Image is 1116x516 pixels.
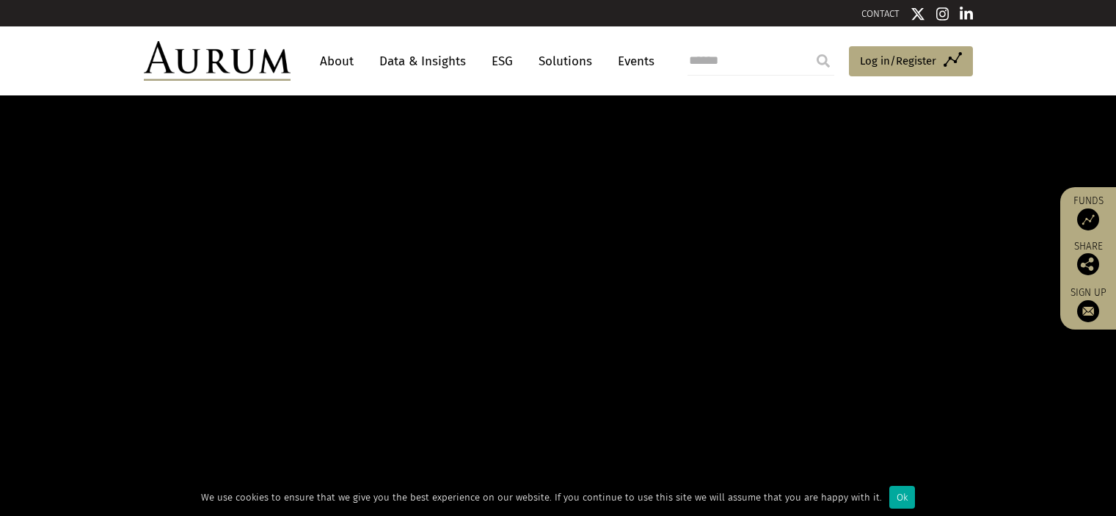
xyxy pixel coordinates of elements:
[936,7,949,21] img: Instagram icon
[860,52,936,70] span: Log in/Register
[313,48,361,75] a: About
[849,46,973,77] a: Log in/Register
[861,8,900,19] a: CONTACT
[889,486,915,509] div: Ok
[531,48,599,75] a: Solutions
[372,48,473,75] a: Data & Insights
[1068,241,1109,275] div: Share
[1077,208,1099,230] img: Access Funds
[1068,195,1109,230] a: Funds
[1077,300,1099,322] img: Sign up to our newsletter
[809,46,838,76] input: Submit
[144,41,291,81] img: Aurum
[911,7,925,21] img: Twitter icon
[1077,253,1099,275] img: Share this post
[484,48,520,75] a: ESG
[610,48,654,75] a: Events
[1068,286,1109,322] a: Sign up
[960,7,973,21] img: Linkedin icon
